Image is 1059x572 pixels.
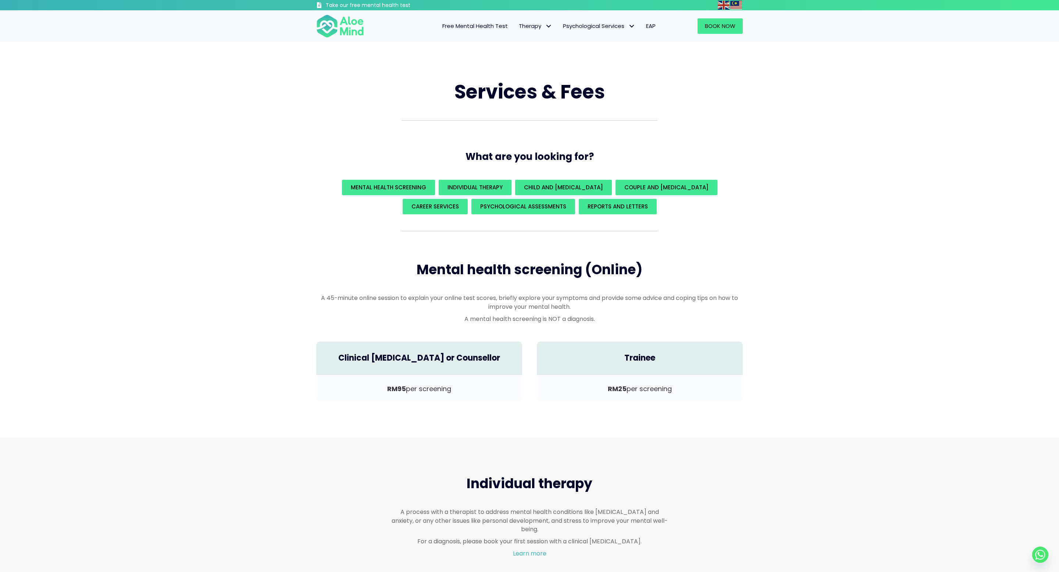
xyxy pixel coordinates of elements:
span: EAP [646,22,656,30]
a: Psychological assessments [471,199,575,214]
span: Psychological Services [563,22,635,30]
p: per screening [324,384,515,394]
a: Free Mental Health Test [437,18,513,34]
img: en [718,1,730,10]
span: Therapy [519,22,552,30]
span: Individual therapy [467,474,592,493]
p: A mental health screening is NOT a diagnosis. [316,315,743,323]
a: Individual Therapy [439,180,511,195]
h4: Trainee [544,353,735,364]
p: For a diagnosis, please book your first session with a clinical [MEDICAL_DATA]. [391,537,668,546]
p: A 45-minute online session to explain your online test scores, briefly explore your symptoms and ... [316,294,743,311]
a: EAP [641,18,661,34]
span: Services & Fees [454,78,605,105]
span: Psychological assessments [480,203,566,210]
span: Free Mental Health Test [442,22,508,30]
h3: Take our free mental health test [326,2,450,9]
a: Psychological ServicesPsychological Services: submenu [557,18,641,34]
span: What are you looking for? [466,150,594,163]
a: REPORTS AND LETTERS [579,199,657,214]
a: Child and [MEDICAL_DATA] [515,180,612,195]
a: TherapyTherapy: submenu [513,18,557,34]
span: Career Services [411,203,459,210]
span: Child and [MEDICAL_DATA] [524,183,603,191]
a: Take our free mental health test [316,2,450,10]
span: REPORTS AND LETTERS [588,203,648,210]
span: Therapy: submenu [543,21,554,32]
img: Aloe mind Logo [316,14,364,38]
a: Learn more [513,549,546,558]
span: Mental Health Screening [351,183,426,191]
p: per screening [544,384,735,394]
span: Couple and [MEDICAL_DATA] [624,183,709,191]
a: Mental Health Screening [342,180,435,195]
a: Whatsapp [1032,547,1048,563]
a: Couple and [MEDICAL_DATA] [616,180,717,195]
span: Individual Therapy [448,183,503,191]
b: RM95 [387,384,406,393]
span: Book Now [705,22,735,30]
span: Mental health screening (Online) [417,260,642,279]
a: Book Now [698,18,743,34]
span: Psychological Services: submenu [626,21,637,32]
div: What are you looking for? [316,178,743,216]
a: Career Services [403,199,468,214]
b: RM25 [608,384,627,393]
h4: Clinical [MEDICAL_DATA] or Counsellor [324,353,515,364]
a: Malay [730,1,743,9]
a: English [718,1,730,9]
p: A process with a therapist to address mental health conditions like [MEDICAL_DATA] and anxiety, o... [391,508,668,533]
nav: Menu [374,18,661,34]
img: ms [730,1,742,10]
